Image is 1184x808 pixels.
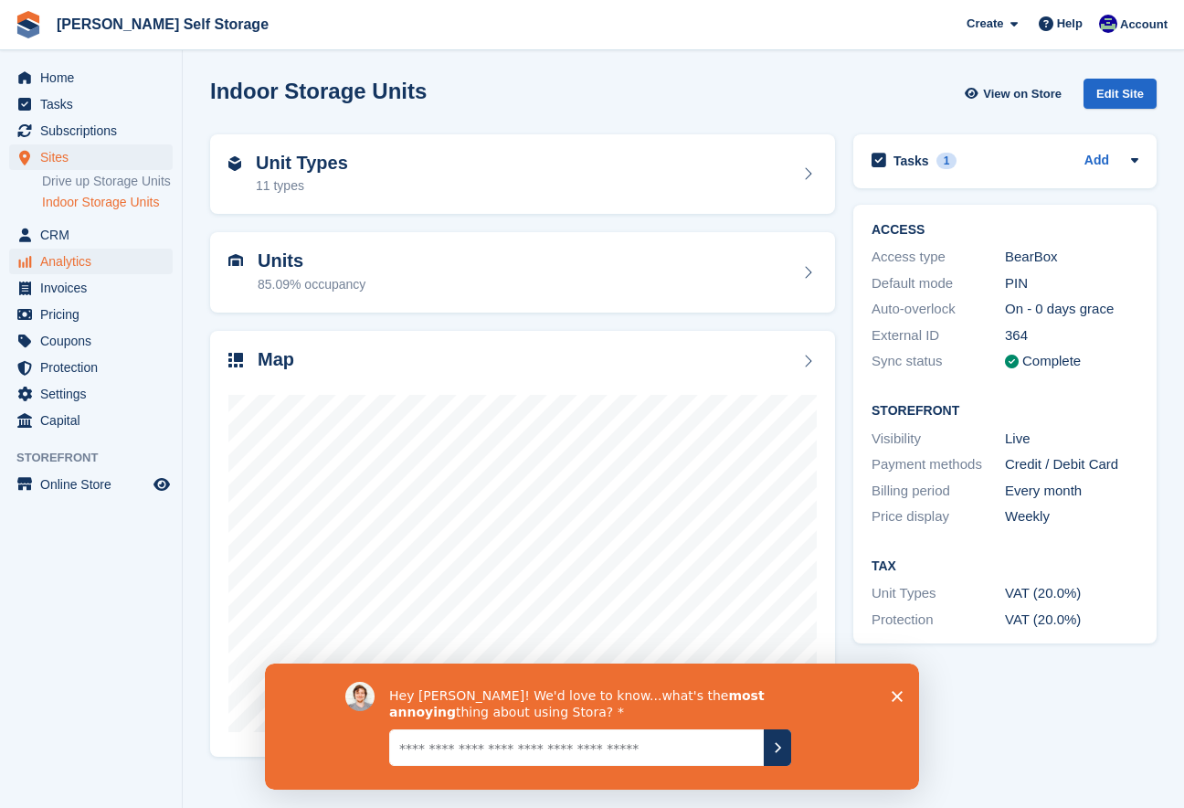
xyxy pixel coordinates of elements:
[40,118,150,144] span: Subscriptions
[228,156,241,171] img: unit-type-icn-2b2737a686de81e16bb02015468b77c625bbabd49415b5ef34ead5e3b44a266d.svg
[872,583,1005,604] div: Unit Types
[1005,429,1138,450] div: Live
[893,153,929,169] h2: Tasks
[1084,79,1157,116] a: Edit Site
[1005,299,1138,320] div: On - 0 days grace
[1005,454,1138,475] div: Credit / Debit Card
[15,11,42,38] img: stora-icon-8386f47178a22dfd0bd8f6a31ec36ba5ce8667c1dd55bd0f319d3a0aa187defe.svg
[936,153,957,169] div: 1
[40,65,150,90] span: Home
[967,15,1003,33] span: Create
[1005,506,1138,527] div: Weekly
[1005,325,1138,346] div: 364
[40,381,150,407] span: Settings
[40,222,150,248] span: CRM
[151,473,173,495] a: Preview store
[962,79,1069,109] a: View on Store
[9,222,173,248] a: menu
[872,404,1138,419] h2: Storefront
[872,481,1005,502] div: Billing period
[9,118,173,144] a: menu
[258,349,294,370] h2: Map
[872,454,1005,475] div: Payment methods
[1022,351,1081,372] div: Complete
[872,351,1005,372] div: Sync status
[9,144,173,170] a: menu
[16,449,182,467] span: Storefront
[40,144,150,170] span: Sites
[40,275,150,301] span: Invoices
[42,173,173,190] a: Drive up Storage Units
[228,254,243,267] img: unit-icn-7be61d7bf1b0ce9d3e12c5938cc71ed9869f7b940bace4675aadf7bd6d80202e.svg
[1084,79,1157,109] div: Edit Site
[210,134,835,215] a: Unit Types 11 types
[40,355,150,380] span: Protection
[872,299,1005,320] div: Auto-overlock
[872,506,1005,527] div: Price display
[872,610,1005,631] div: Protection
[9,91,173,117] a: menu
[1005,583,1138,604] div: VAT (20.0%)
[9,249,173,274] a: menu
[9,355,173,380] a: menu
[49,9,276,39] a: [PERSON_NAME] Self Storage
[872,325,1005,346] div: External ID
[9,381,173,407] a: menu
[872,273,1005,294] div: Default mode
[258,275,365,294] div: 85.09% occupancy
[256,153,348,174] h2: Unit Types
[1005,247,1138,268] div: BearBox
[258,250,365,271] h2: Units
[872,223,1138,238] h2: ACCESS
[228,353,243,367] img: map-icn-33ee37083ee616e46c38cad1a60f524a97daa1e2b2c8c0bc3eb3415660979fc1.svg
[40,302,150,327] span: Pricing
[40,328,150,354] span: Coupons
[265,664,919,790] iframe: Survey by David from Stora
[1099,15,1117,33] img: Justin Farthing
[872,429,1005,450] div: Visibility
[9,328,173,354] a: menu
[1057,15,1083,33] span: Help
[872,559,1138,574] h2: Tax
[256,176,348,196] div: 11 types
[210,232,835,313] a: Units 85.09% occupancy
[9,302,173,327] a: menu
[983,85,1062,103] span: View on Store
[1005,273,1138,294] div: PIN
[9,275,173,301] a: menu
[1005,481,1138,502] div: Every month
[1084,151,1109,172] a: Add
[42,194,173,211] a: Indoor Storage Units
[872,247,1005,268] div: Access type
[9,408,173,433] a: menu
[210,331,835,758] a: Map
[40,472,150,497] span: Online Store
[40,249,150,274] span: Analytics
[1005,610,1138,631] div: VAT (20.0%)
[9,472,173,497] a: menu
[210,79,427,103] h2: Indoor Storage Units
[9,65,173,90] a: menu
[40,91,150,117] span: Tasks
[1120,16,1168,34] span: Account
[40,408,150,433] span: Capital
